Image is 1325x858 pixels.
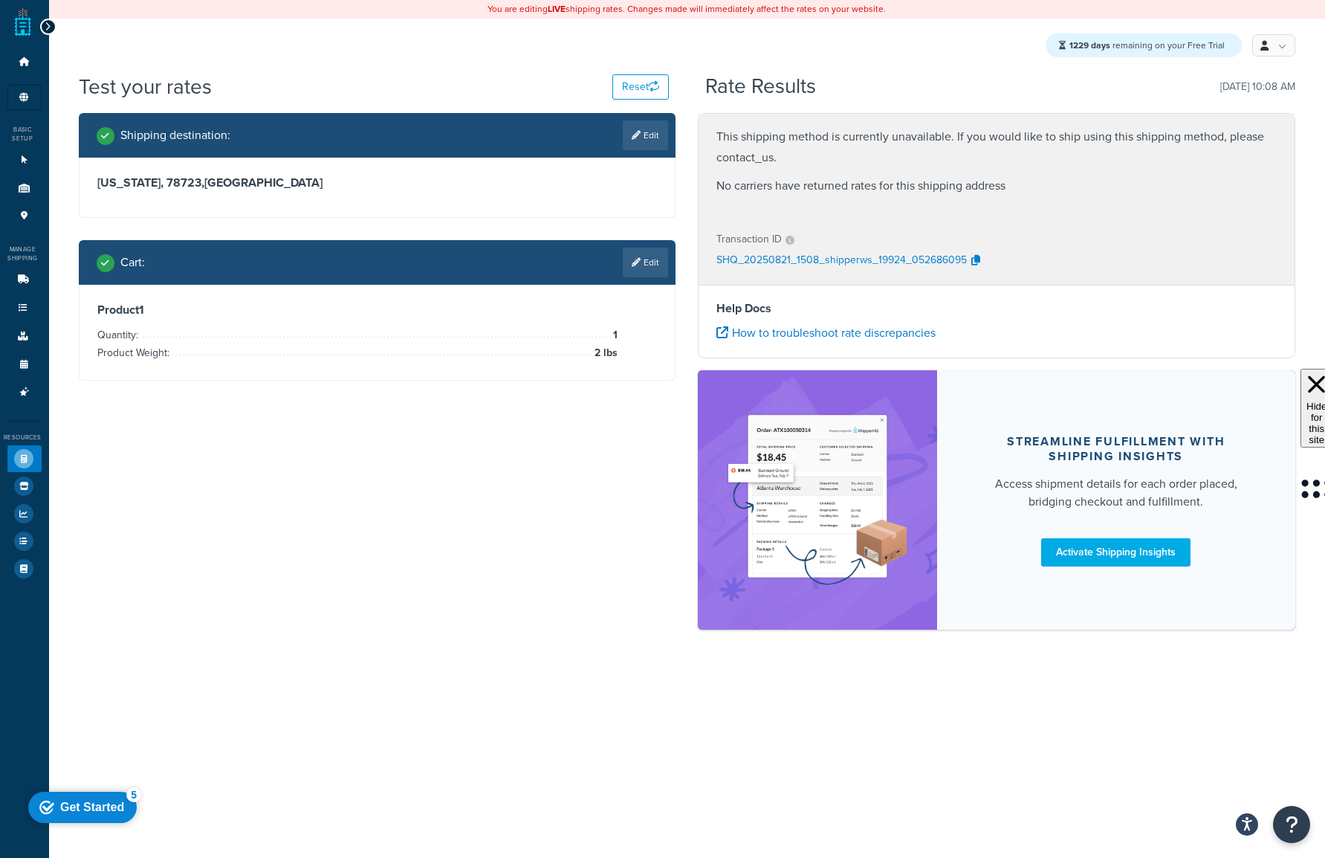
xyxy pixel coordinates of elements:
[1041,538,1190,567] a: Activate Shipping Insights
[973,475,1260,511] div: Access shipment details for each order placed, bridging checkout and fulfillment.
[623,120,668,150] a: Edit
[7,266,42,294] li: Carriers
[7,555,42,582] li: Help Docs
[591,344,618,362] span: 2 lbs
[7,500,42,527] li: Analytics
[716,300,1277,317] h4: Help Docs
[973,434,1260,464] div: Streamline Fulfillment with Shipping Insights
[716,175,1277,196] p: No carriers have returned rates for this shipping address
[7,445,42,472] li: Test Your Rates
[705,75,816,98] h2: Rate Results
[38,16,102,30] div: Get Started
[120,256,145,269] h2: Cart :
[7,48,42,76] li: Dashboard
[7,202,42,230] li: Pickup Locations
[97,345,173,361] span: Product Weight:
[7,294,42,322] li: Shipping Rules
[548,2,566,16] b: LIVE
[609,326,618,344] span: 1
[1069,39,1110,52] strong: 1229 days
[1220,77,1295,97] p: [DATE] 10:08 AM
[612,74,669,100] button: Reset
[716,250,967,272] p: SHQ_20250821_1508_shipperws_19924_052686095
[97,327,142,343] span: Quantity:
[120,129,230,142] h2: Shipping destination :
[7,175,42,202] li: Origins
[1069,39,1225,52] span: remaining on your Free Trial
[79,72,212,101] h1: Test your rates
[716,229,782,250] p: Transaction ID
[97,175,658,190] h3: [US_STATE], 78723 , [GEOGRAPHIC_DATA]
[7,528,42,555] li: [object Object]
[7,473,42,500] li: Marketplace
[623,248,668,277] a: Edit
[716,324,936,341] a: How to troubleshoot rate discrepancies
[104,3,119,18] div: 5
[7,323,42,350] li: Boxes
[6,7,114,39] div: Get Started 5 items remaining, 0% complete
[716,126,1277,168] p: This shipping method is currently unavailable. If you would like to ship using this shipping meth...
[7,351,42,378] li: Time Slots
[1273,806,1310,843] button: Open Resource Center
[7,146,42,174] li: Websites
[725,393,910,607] img: feature-image-si-e24932ea9b9fcd0ff835db86be1ff8d589347e8876e1638d903ea230a36726be.png
[97,303,658,317] h3: Product 1
[7,378,42,406] li: Advanced Features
